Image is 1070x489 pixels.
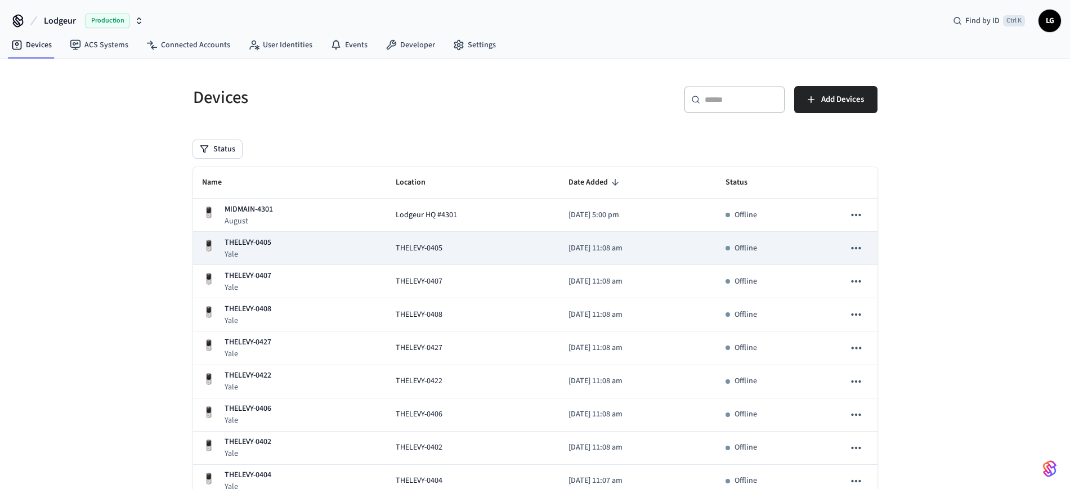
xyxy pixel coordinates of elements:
[225,237,271,249] p: THELEVY-0405
[202,339,216,352] img: Yale Assure Touchscreen Wifi Smart Lock, Satin Nickel, Front
[396,243,442,254] span: THELEVY-0405
[1003,15,1025,26] span: Ctrl K
[225,315,271,326] p: Yale
[202,439,216,452] img: Yale Assure Touchscreen Wifi Smart Lock, Satin Nickel, Front
[735,442,757,454] p: Offline
[1043,460,1056,478] img: SeamLogoGradient.69752ec5.svg
[735,409,757,420] p: Offline
[821,92,864,107] span: Add Devices
[726,174,762,191] span: Status
[2,35,61,55] a: Devices
[225,303,271,315] p: THELEVY-0408
[568,409,708,420] p: [DATE] 11:08 am
[225,270,271,282] p: THELEVY-0407
[225,382,271,393] p: Yale
[193,140,242,158] button: Status
[202,239,216,253] img: Yale Assure Touchscreen Wifi Smart Lock, Satin Nickel, Front
[225,337,271,348] p: THELEVY-0427
[568,209,708,221] p: [DATE] 5:00 pm
[61,35,137,55] a: ACS Systems
[735,475,757,487] p: Offline
[735,342,757,354] p: Offline
[735,243,757,254] p: Offline
[568,342,708,354] p: [DATE] 11:08 am
[735,375,757,387] p: Offline
[396,276,442,288] span: THELEVY-0407
[735,209,757,221] p: Offline
[44,14,76,28] span: Lodgeur
[239,35,321,55] a: User Identities
[396,174,440,191] span: Location
[225,403,271,415] p: THELEVY-0406
[444,35,505,55] a: Settings
[568,276,708,288] p: [DATE] 11:08 am
[735,309,757,321] p: Offline
[202,272,216,286] img: Yale Assure Touchscreen Wifi Smart Lock, Satin Nickel, Front
[202,472,216,486] img: Yale Assure Touchscreen Wifi Smart Lock, Satin Nickel, Front
[568,442,708,454] p: [DATE] 11:08 am
[735,276,757,288] p: Offline
[568,309,708,321] p: [DATE] 11:08 am
[225,249,271,260] p: Yale
[225,448,271,459] p: Yale
[225,469,271,481] p: THELEVY-0404
[202,206,216,219] img: Yale Assure Touchscreen Wifi Smart Lock, Satin Nickel, Front
[85,14,130,28] span: Production
[225,370,271,382] p: THELEVY-0422
[396,309,442,321] span: THELEVY-0408
[396,209,457,221] span: Lodgeur HQ #4301
[396,375,442,387] span: THELEVY-0422
[202,306,216,319] img: Yale Assure Touchscreen Wifi Smart Lock, Satin Nickel, Front
[193,86,529,109] h5: Devices
[568,375,708,387] p: [DATE] 11:08 am
[202,406,216,419] img: Yale Assure Touchscreen Wifi Smart Lock, Satin Nickel, Front
[225,204,273,216] p: MIDMAIN-4301
[137,35,239,55] a: Connected Accounts
[965,15,1000,26] span: Find by ID
[568,174,623,191] span: Date Added
[225,282,271,293] p: Yale
[225,415,271,426] p: Yale
[568,475,708,487] p: [DATE] 11:07 am
[396,342,442,354] span: THELEVY-0427
[1040,11,1060,31] span: LG
[202,174,236,191] span: Name
[396,442,442,454] span: THELEVY-0402
[944,11,1034,31] div: Find by IDCtrl K
[377,35,444,55] a: Developer
[202,373,216,386] img: Yale Assure Touchscreen Wifi Smart Lock, Satin Nickel, Front
[396,475,442,487] span: THELEVY-0404
[794,86,878,113] button: Add Devices
[568,243,708,254] p: [DATE] 11:08 am
[321,35,377,55] a: Events
[225,348,271,360] p: Yale
[1038,10,1061,32] button: LG
[225,216,273,227] p: August
[396,409,442,420] span: THELEVY-0406
[225,436,271,448] p: THELEVY-0402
